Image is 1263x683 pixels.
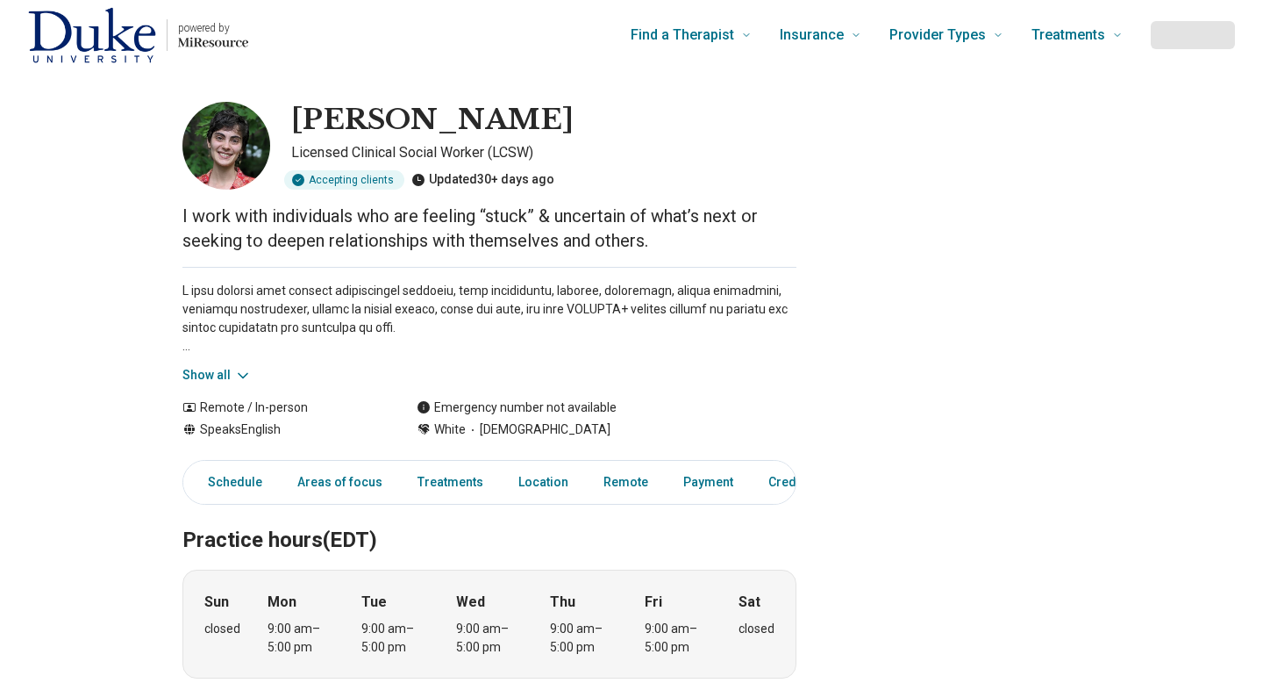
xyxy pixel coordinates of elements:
a: Credentials [758,464,846,500]
a: Areas of focus [287,464,393,500]
a: Remote [593,464,659,500]
div: 9:00 am – 5:00 pm [361,620,429,657]
p: powered by [178,21,248,35]
div: Speaks English [182,421,382,439]
div: 9:00 am – 5:00 pm [550,620,617,657]
h1: [PERSON_NAME] [291,102,574,139]
div: Accepting clients [284,170,404,190]
strong: Tue [361,592,387,613]
span: [DEMOGRAPHIC_DATA] [466,421,610,439]
span: Insurance [780,23,844,47]
p: L ipsu dolorsi amet consect adipiscingel seddoeiu, temp incididuntu, laboree, doloremagn, aliqua ... [182,282,796,356]
span: Treatments [1031,23,1105,47]
p: I work with individuals who are feeling “stuck” & uncertain of what’s next or seeking to deepen r... [182,204,796,253]
div: closed [204,620,240,638]
a: Schedule [187,464,273,500]
strong: Sun [204,592,229,613]
strong: Fri [645,592,662,613]
strong: Sat [739,592,760,613]
strong: Mon [268,592,296,613]
img: Grace Mark, Licensed Clinical Social Worker (LCSW) [182,102,270,190]
span: White [434,421,466,439]
a: Treatments [407,464,494,500]
button: Show all [182,366,252,385]
div: Updated 30+ days ago [411,170,554,190]
a: Location [508,464,579,500]
div: When does the program meet? [182,570,796,679]
div: 9:00 am – 5:00 pm [645,620,712,657]
div: Remote / In-person [182,399,382,417]
a: Payment [673,464,744,500]
strong: Thu [550,592,575,613]
div: 9:00 am – 5:00 pm [268,620,335,657]
a: Home page [28,7,248,63]
div: 9:00 am – 5:00 pm [456,620,524,657]
strong: Wed [456,592,485,613]
div: Emergency number not available [417,399,617,417]
h2: Practice hours (EDT) [182,484,796,556]
div: closed [739,620,774,638]
span: Find a Therapist [631,23,734,47]
span: Provider Types [889,23,986,47]
p: Licensed Clinical Social Worker (LCSW) [291,142,796,163]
